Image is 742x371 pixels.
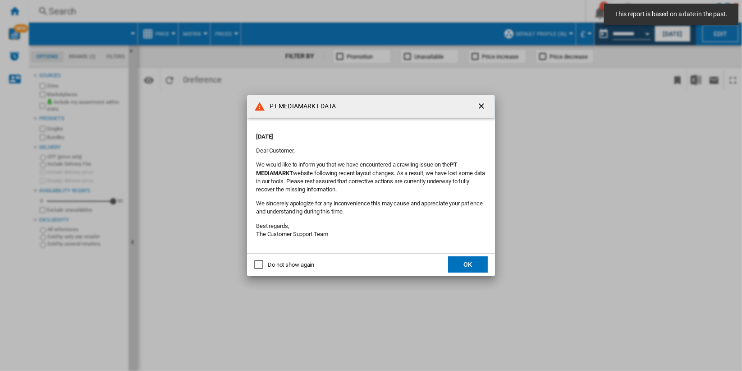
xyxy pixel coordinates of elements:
b: PT MEDIAMARKT [256,161,457,176]
strong: [DATE] [256,133,273,140]
p: Best regards, The Customer Support Team [256,222,486,238]
span: This report is based on a date in the past. [612,10,730,19]
h4: PT MEDIAMARKT DATA [265,102,336,111]
ng-md-icon: getI18NText('BUTTONS.CLOSE_DIALOG') [477,102,488,112]
p: We would like to inform you that we have encountered a crawling issue on the website following re... [256,161,486,194]
button: OK [448,256,488,273]
p: Dear Customer, [256,147,486,155]
div: Do not show again [268,261,314,269]
md-checkbox: Do not show again [254,260,314,269]
p: We sincerely apologize for any inconvenience this may cause and appreciate your patience and unde... [256,199,486,216]
button: getI18NText('BUTTONS.CLOSE_DIALOG') [473,97,491,116]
